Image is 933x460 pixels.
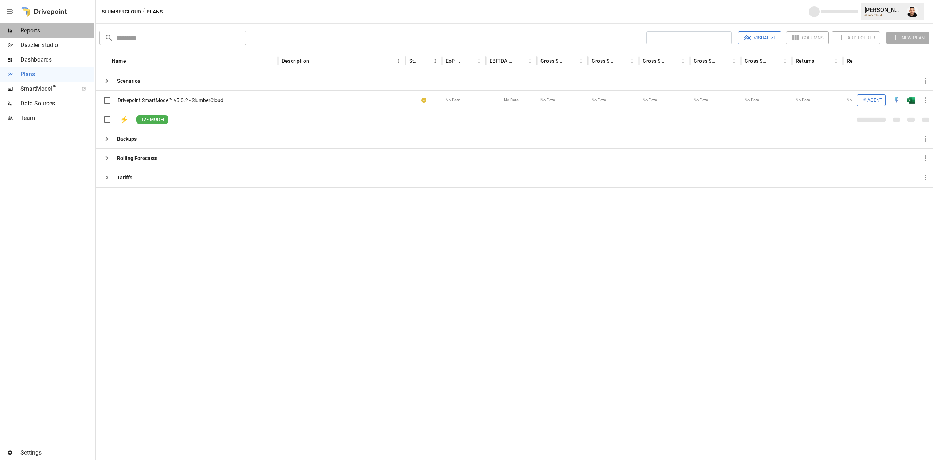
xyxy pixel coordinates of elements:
[738,31,781,44] button: Visualize
[504,97,519,103] span: No Data
[907,6,918,17] img: Francisco Sanchez
[310,56,320,66] button: Sort
[907,97,915,104] img: g5qfjXmAAAAABJRU5ErkJggg==
[409,58,419,64] div: Status
[694,58,718,64] div: Gross Sales: Wholesale
[102,7,141,16] button: slumbercloud
[112,58,126,64] div: Name
[20,99,94,108] span: Data Sources
[117,155,157,162] b: Rolling Forecasts
[525,56,535,66] button: EBITDA Margin column menu
[745,97,759,103] span: No Data
[857,94,886,106] button: Agent
[118,97,223,104] span: Drivepoint SmartModel™ v5.0.2 - SlumberCloud
[20,55,94,64] span: Dashboards
[430,56,440,66] button: Status column menu
[694,97,708,103] span: No Data
[796,97,810,103] span: No Data
[643,58,667,64] div: Gross Sales: Marketplace
[770,56,780,66] button: Sort
[282,58,309,64] div: Description
[143,7,145,16] div: /
[592,97,606,103] span: No Data
[20,26,94,35] span: Reports
[464,56,474,66] button: Sort
[117,77,140,85] b: Scenarios
[540,58,565,64] div: Gross Sales
[117,174,132,181] b: Tariffs
[745,58,769,64] div: Gross Sales: Retail
[867,96,882,105] span: Agent
[643,97,657,103] span: No Data
[893,97,900,104] img: quick-edit-flash.b8aec18c.svg
[627,56,637,66] button: Gross Sales: DTC Online column menu
[20,41,94,50] span: Dazzler Studio
[136,116,168,123] span: LIVE MODEL
[576,56,586,66] button: Gross Sales column menu
[118,113,130,126] div: ⚡
[864,13,902,17] div: slumbercloud
[847,97,861,103] span: No Data
[420,56,430,66] button: Sort
[786,31,829,44] button: Columns
[729,56,739,66] button: Gross Sales: Wholesale column menu
[893,97,900,104] div: Open in Quick Edit
[617,56,627,66] button: Sort
[864,7,902,13] div: [PERSON_NAME]
[566,56,576,66] button: Sort
[489,58,514,64] div: EBITDA Margin
[592,58,616,64] div: Gross Sales: DTC Online
[20,448,94,457] span: Settings
[831,56,841,66] button: Returns column menu
[394,56,404,66] button: Description column menu
[515,56,525,66] button: Sort
[20,85,74,93] span: SmartModel
[832,31,880,44] button: Add Folder
[678,56,688,66] button: Gross Sales: Marketplace column menu
[796,58,814,64] div: Returns
[668,56,678,66] button: Sort
[52,83,57,93] span: ™
[902,1,923,22] button: Francisco Sanchez
[474,56,484,66] button: EoP Cash column menu
[117,135,137,143] b: Backups
[847,58,871,64] div: Returns: DTC Online
[886,32,929,44] button: New Plan
[446,97,460,103] span: No Data
[719,56,729,66] button: Sort
[421,97,426,104] div: Your plan has changes in Excel that are not reflected in the Drivepoint Data Warehouse, select "S...
[780,56,790,66] button: Gross Sales: Retail column menu
[907,97,915,104] div: Open in Excel
[20,114,94,122] span: Team
[20,70,94,79] span: Plans
[815,56,825,66] button: Sort
[540,97,555,103] span: No Data
[923,56,933,66] button: Sort
[446,58,463,64] div: EoP Cash
[127,56,137,66] button: Sort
